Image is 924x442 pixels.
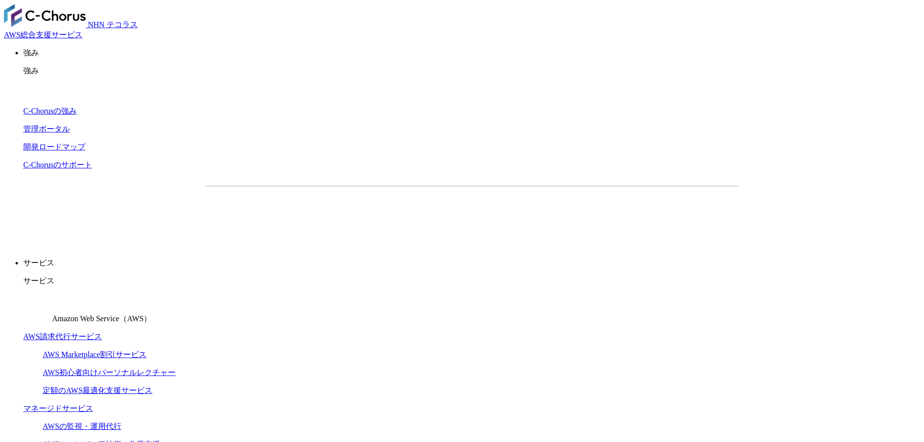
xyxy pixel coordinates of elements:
[43,386,152,394] a: 定額のAWS最適化支援サービス
[23,404,93,412] a: マネージドサービス
[43,368,176,377] a: AWS初心者向けパーソナルレクチャー
[23,125,70,133] a: 管理ポータル
[23,294,50,321] img: Amazon Web Service（AWS）
[23,107,77,115] a: C-Chorusの強み
[23,48,920,58] p: 強み
[23,276,920,286] p: サービス
[23,258,920,268] p: サービス
[23,161,92,169] a: C-Chorusのサポート
[451,212,459,216] img: 矢印
[43,422,121,430] a: AWSの監視・運用代行
[617,212,625,216] img: 矢印
[4,4,86,27] img: AWS総合支援サービス C-Chorus
[4,20,138,39] a: AWS総合支援サービス C-Chorus NHN テコラスAWS総合支援サービス
[23,143,85,151] a: 開発ロードマップ
[43,350,146,359] a: AWS Marketplace割引サービス
[311,202,467,226] a: 資料を請求する
[477,202,633,226] a: まずは相談する
[52,314,151,323] span: Amazon Web Service（AWS）
[23,66,920,76] p: 強み
[23,332,102,341] a: AWS請求代行サービス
